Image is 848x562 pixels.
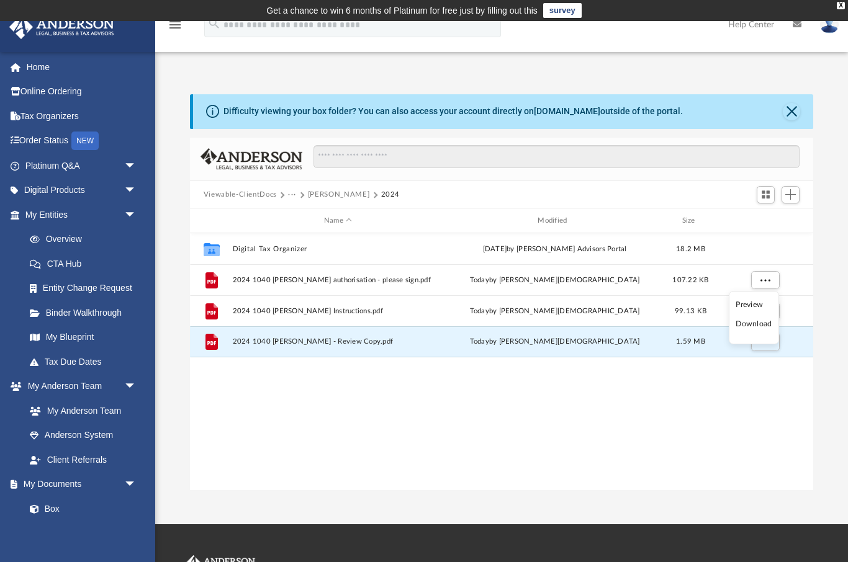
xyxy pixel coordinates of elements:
[783,103,800,120] button: Close
[9,202,155,227] a: My Entitiesarrow_drop_down
[124,153,149,179] span: arrow_drop_down
[837,2,845,9] div: close
[124,202,149,228] span: arrow_drop_down
[204,189,277,200] button: Viewable-ClientDocs
[9,374,149,399] a: My Anderson Teamarrow_drop_down
[9,178,155,203] a: Digital Productsarrow_drop_down
[751,302,779,321] button: More options
[729,291,779,344] ul: More options
[757,186,775,203] button: Switch to Grid View
[17,227,155,252] a: Overview
[449,275,660,286] div: by [PERSON_NAME][DEMOGRAPHIC_DATA]
[751,332,779,351] button: More options
[469,308,489,314] span: today
[17,276,155,301] a: Entity Change Request
[266,3,538,18] div: Get a chance to win 6 months of Platinum for free just by filling out this
[124,374,149,399] span: arrow_drop_down
[9,104,155,128] a: Tax Organizers
[168,17,183,32] i: menu
[469,338,489,345] span: today
[449,336,660,347] div: by [PERSON_NAME][DEMOGRAPHIC_DATA]
[676,338,705,345] span: 1.59 MB
[17,423,149,448] a: Anderson System
[543,3,582,18] a: survey
[232,307,443,315] span: 2024 1040 [PERSON_NAME] Instructions.pdf
[308,189,369,200] button: [PERSON_NAME]
[534,106,600,116] a: [DOMAIN_NAME]
[751,271,779,290] button: More options
[17,300,155,325] a: Binder Walkthrough
[6,15,118,39] img: Anderson Advisors Platinum Portal
[675,308,706,314] span: 99.13 KB
[9,472,149,497] a: My Documentsarrow_drop_down
[124,178,149,203] span: arrow_drop_down
[672,277,708,283] span: 107.22 KB
[288,189,296,200] button: ···
[168,24,183,32] a: menu
[469,277,489,283] span: today
[17,447,149,472] a: Client Referrals
[17,325,149,350] a: My Blueprint
[449,306,660,317] div: by [PERSON_NAME][DEMOGRAPHIC_DATA]
[232,215,443,226] div: Name
[9,55,155,79] a: Home
[207,17,221,30] i: search
[17,349,155,374] a: Tax Due Dates
[232,245,443,253] button: Digital Tax Organizer
[313,145,800,169] input: Search files and folders
[9,153,155,178] a: Platinum Q&Aarrow_drop_down
[449,215,661,226] div: Modified
[736,298,772,311] li: Preview
[820,16,839,33] img: User Pic
[124,472,149,497] span: arrow_drop_down
[736,318,772,331] li: Download
[232,338,443,346] span: 2024 1040 [PERSON_NAME] - Review Copy.pdf
[665,215,715,226] div: Size
[17,496,143,521] a: Box
[17,251,155,276] a: CTA Hub
[190,233,813,491] div: grid
[9,79,155,104] a: Online Ordering
[721,215,808,226] div: id
[17,398,143,423] a: My Anderson Team
[449,244,660,255] div: [DATE] by [PERSON_NAME] Advisors Portal
[71,132,99,150] div: NEW
[676,246,705,252] span: 18.2 MB
[232,276,443,284] span: 2024 1040 [PERSON_NAME] authorisation - please sign.pdf
[9,128,155,154] a: Order StatusNEW
[223,105,683,118] div: Difficulty viewing your box folder? You can also access your account directly on outside of the p...
[782,186,800,203] button: Add
[381,189,400,200] button: 2024
[196,215,227,226] div: id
